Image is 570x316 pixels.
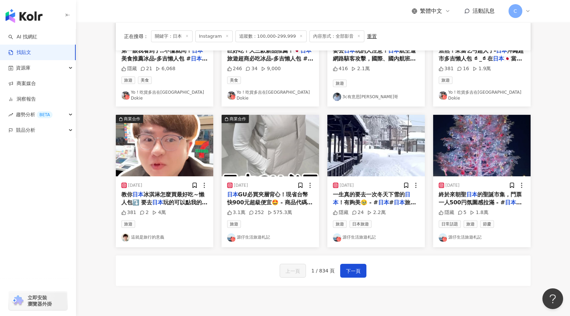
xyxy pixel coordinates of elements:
[439,47,496,54] span: 居然！來當乞丐超人了-
[140,65,152,72] div: 21
[151,30,193,42] span: 關鍵字：日本
[6,9,43,23] img: logo
[333,209,348,216] div: 隱藏
[121,55,191,62] span: 美食推薦冰品-多吉懶人包 #
[514,7,517,15] span: C
[11,295,25,306] img: chrome extension
[8,96,36,103] a: 洞察報告
[227,233,314,242] a: KOL Avatar源仔生活旅遊札記
[346,267,361,275] span: 下一頁
[227,47,300,54] span: 巨好吃！大三款新品推薦！🇯🇵
[349,220,372,228] span: 日本旅遊
[121,191,132,198] span: 教你
[195,30,233,42] span: Instagram
[473,8,495,14] span: 活動訊息
[261,65,281,72] div: 9,000
[420,7,442,15] span: 繁體中文
[227,209,245,216] div: 3.1萬
[439,47,524,62] span: 沖繩超市多吉懶人包 ಠ_ಠ在
[121,90,208,101] a: KOL AvatarYo ! 吃貨多吉在[GEOGRAPHIC_DATA] Dokie
[8,49,31,56] a: 找貼文
[245,65,258,72] div: 34
[446,183,460,188] div: [DATE]
[480,220,494,228] span: 節慶
[388,47,399,54] mark: 日本
[340,264,366,278] button: 下一頁
[121,65,137,72] div: 隱藏
[227,191,312,221] span: GU必買夾層背心！現省台幣快900元超級便宜🤩 - 商品代碼351530，建議出發之前可以先到GU
[300,47,311,54] mark: 日本
[439,191,466,198] span: 終於來朝聖
[439,91,447,100] img: KOL Avatar
[128,183,142,188] div: [DATE]
[234,183,248,188] div: [DATE]
[121,220,135,228] span: 旅遊
[439,233,525,242] a: KOL Avatar源仔生活旅遊札記
[8,112,13,117] span: rise
[333,233,341,242] img: KOL Avatar
[230,115,246,122] div: 商業合作
[227,233,235,242] img: KOL Avatar
[16,107,53,122] span: 趨勢分析
[8,80,36,87] a: 商案媒合
[378,199,389,206] mark: 日本
[458,209,467,216] div: 5
[457,65,469,72] div: 16
[152,209,166,216] div: 4萬
[152,199,163,206] mark: 日本
[333,191,410,205] mark: 日本
[138,76,152,84] span: 美食
[333,47,344,54] span: 要去
[464,220,477,228] span: 旅遊
[121,233,208,242] a: KOL Avatar這就是旅行的意義
[470,209,488,216] div: 1.8萬
[121,233,130,242] img: KOL Avatar
[9,291,67,310] a: chrome extension立即安裝 瀏覽器外掛
[16,60,30,76] span: 資源庫
[466,191,477,198] mark: 日本
[191,55,207,62] mark: 日本
[367,34,377,39] div: 重置
[116,115,213,176] img: post-image
[439,76,452,84] span: 旅遊
[227,76,241,84] span: 美食
[37,111,53,118] div: BETA
[121,91,130,100] img: KOL Avatar
[124,34,148,39] span: 正在搜尋 ：
[344,47,355,54] mark: 日本
[340,183,354,188] div: [DATE]
[439,65,454,72] div: 381
[394,199,405,206] mark: 日本
[439,191,522,205] span: 的聖誕市集，門票一人500円氛圍感拉滿 - #
[227,91,235,100] img: KOL Avatar
[227,90,314,101] a: KOL AvatarYo ! 吃貨多吉在[GEOGRAPHIC_DATA] Dokie
[367,209,385,216] div: 2.2萬
[227,191,238,198] mark: 日本
[124,115,140,122] div: 商業合作
[355,47,388,54] span: 玩的人注意！
[333,65,348,72] div: 416
[311,268,335,273] span: 1 / 834 頁
[327,115,425,176] img: post-image
[235,30,307,42] span: 追蹤數：100,000-299,999
[8,34,37,40] a: searchAI 找網紅
[333,80,347,87] span: 旅遊
[121,47,192,54] span: 第一眼我看到了..不懂就問！
[140,209,149,216] div: 2
[121,76,135,84] span: 旅遊
[333,191,405,198] span: 一生真的要去一次冬天下雪的
[433,115,531,176] div: post-image
[280,264,306,278] button: 上一頁
[496,47,507,54] mark: 日本
[542,288,563,309] iframe: Help Scout Beacon - Open
[352,209,364,216] div: 24
[333,93,341,101] img: KOL Avatar
[116,115,213,176] div: post-image商業合作
[493,55,504,62] mark: 日本
[333,93,419,101] a: KOL Avatar3c有意思[PERSON_NAME]哥
[351,65,370,72] div: 2.1萬
[28,295,52,307] span: 立即安裝 瀏覽器外掛
[227,220,241,228] span: 旅遊
[121,191,204,205] span: 冰淇淋怎麼買最好吃～懶人包⤵️ 要去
